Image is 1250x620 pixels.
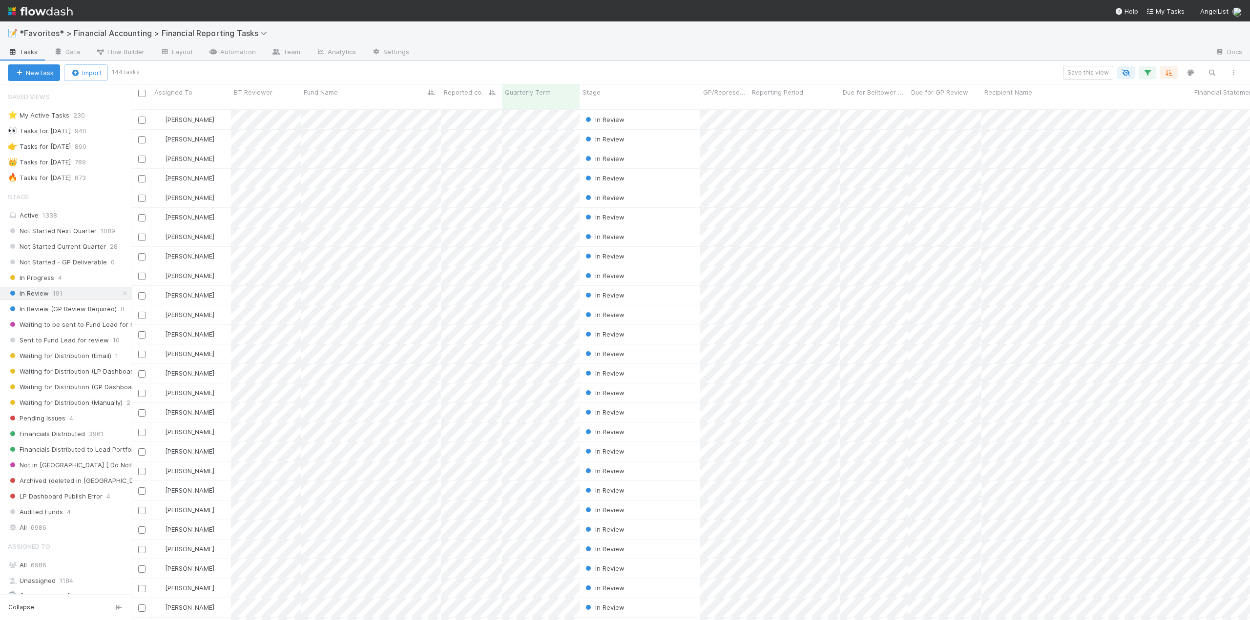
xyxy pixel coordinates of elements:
div: [PERSON_NAME] [155,115,214,124]
input: Toggle Row Selected [138,565,146,573]
img: avatar_030f5503-c087-43c2-95d1-dd8963b2926c.png [156,564,164,572]
span: [PERSON_NAME] [165,467,214,475]
div: [PERSON_NAME] [155,524,214,534]
span: 873 [75,172,96,184]
div: [PERSON_NAME] [155,310,214,320]
span: 940 [75,125,96,137]
div: [PERSON_NAME] [155,505,214,515]
span: AngelList [1200,7,1229,15]
span: [PERSON_NAME] [165,252,214,260]
input: Toggle All Rows Selected [138,90,146,97]
span: [PERSON_NAME] [165,350,214,358]
img: avatar_030f5503-c087-43c2-95d1-dd8963b2926c.png [156,486,164,494]
div: [PERSON_NAME] [155,427,214,437]
span: [PERSON_NAME] [165,233,214,240]
input: Toggle Row Selected [138,507,146,514]
a: My Tasks [1146,6,1185,16]
img: avatar_030f5503-c087-43c2-95d1-dd8963b2926c.png [156,447,164,455]
div: In Review [583,485,625,495]
span: 👑 [8,158,18,166]
span: GP/Representative wants to review [703,87,747,97]
span: [PERSON_NAME] [165,564,214,572]
button: Save this view [1063,66,1113,80]
div: [PERSON_NAME] [155,349,214,359]
div: In Review [583,212,625,222]
span: In Review [583,467,625,475]
span: [PERSON_NAME] [165,408,214,416]
span: [PERSON_NAME] [165,584,214,592]
div: Tasks for [DATE] [8,125,71,137]
input: Toggle Row Selected [138,253,146,260]
span: 28 [110,240,118,253]
span: In Review [583,584,625,592]
span: 3961 [89,428,104,440]
span: In Review [583,174,625,182]
img: avatar_030f5503-c087-43c2-95d1-dd8963b2926c.png [156,272,164,280]
span: Due for Belltower Review [843,87,906,97]
span: Financials Distributed [8,428,85,440]
input: Toggle Row Selected [138,156,146,163]
input: Toggle Row Selected [138,390,146,397]
div: [PERSON_NAME] [155,407,214,417]
span: In Review [583,311,625,319]
span: In Review [583,408,625,416]
span: Quarterly Term [505,87,551,97]
img: avatar_030f5503-c087-43c2-95d1-dd8963b2926c.png [156,252,164,260]
span: Reporting Period [752,87,803,97]
span: 4 [69,412,73,424]
span: [PERSON_NAME] [165,428,214,436]
span: Stage [8,187,29,206]
div: [PERSON_NAME] [155,193,214,202]
span: Waiting for Distribution (Email) [8,350,111,362]
span: Due for GP Review [911,87,968,97]
span: In Review [583,252,625,260]
div: In Review [583,251,625,261]
span: [PERSON_NAME] [165,135,214,143]
img: avatar_030f5503-c087-43c2-95d1-dd8963b2926c.png [156,467,164,475]
span: [PERSON_NAME] [165,506,214,514]
span: Pending Issues [8,412,65,424]
div: Help [1115,6,1138,16]
span: 👀 [8,126,18,135]
span: [PERSON_NAME] [165,545,214,553]
div: In Review [583,446,625,456]
div: [PERSON_NAME] [155,446,214,456]
span: 10 [113,334,120,346]
div: In Review [583,602,625,612]
div: [PERSON_NAME] [155,485,214,495]
img: avatar_17610dbf-fae2-46fa-90b6-017e9223b3c9.png [8,591,18,601]
img: avatar_030f5503-c087-43c2-95d1-dd8963b2926c.png [156,389,164,397]
span: 4 [106,490,110,502]
span: In Review [583,116,625,123]
img: avatar_030f5503-c087-43c2-95d1-dd8963b2926c.png [156,174,164,182]
span: Waiting for Distribution (GP Dashboard) [8,381,140,393]
span: 6986 [31,561,46,569]
input: Toggle Row Selected [138,487,146,495]
input: Toggle Row Selected [138,312,146,319]
span: In Review [583,428,625,436]
span: My Tasks [1146,7,1185,15]
span: 789 [75,156,96,168]
img: avatar_030f5503-c087-43c2-95d1-dd8963b2926c.png [156,155,164,162]
span: [PERSON_NAME] [165,155,214,162]
span: 👉 [8,142,18,150]
a: Data [46,45,88,60]
span: Not in [GEOGRAPHIC_DATA] [ Do Nothing ] [8,459,148,471]
span: Waiting for Distribution (LP Dashboard) [8,365,139,378]
img: avatar_030f5503-c087-43c2-95d1-dd8963b2926c.png [156,213,164,221]
a: Layout [152,45,201,60]
input: Toggle Row Selected [138,448,146,456]
button: NewTask [8,64,60,81]
span: 230 [73,109,95,121]
input: Toggle Row Selected [138,175,146,182]
span: [PERSON_NAME] [165,272,214,280]
img: avatar_030f5503-c087-43c2-95d1-dd8963b2926c.png [156,584,164,592]
input: Toggle Row Selected [138,292,146,300]
img: avatar_030f5503-c087-43c2-95d1-dd8963b2926c.png [156,525,164,533]
div: All [8,521,129,534]
span: [PERSON_NAME] [165,291,214,299]
div: In Review [583,310,625,320]
span: [PERSON_NAME] [165,174,214,182]
span: Financials Distributed to Lead Portfolio [8,443,138,456]
div: In Review [583,407,625,417]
